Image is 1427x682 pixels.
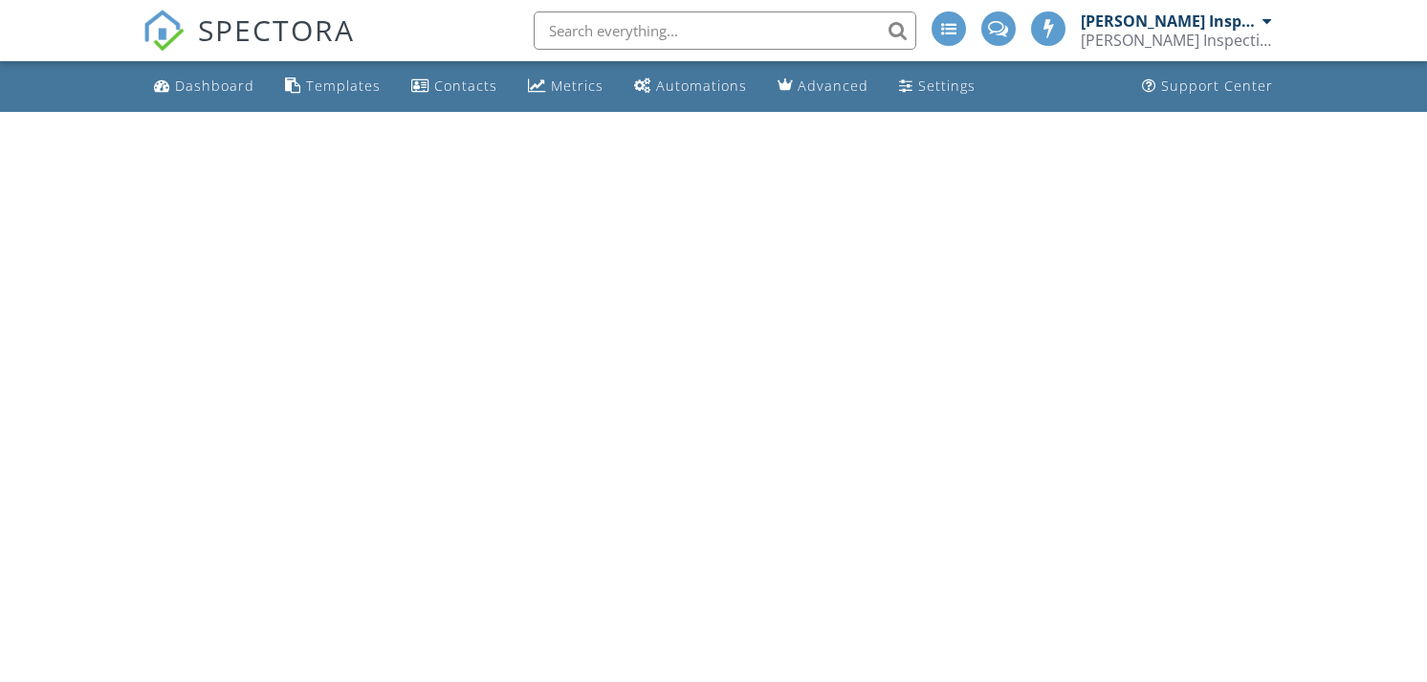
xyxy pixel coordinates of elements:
[551,77,604,95] div: Metrics
[626,69,755,104] a: Automations (Advanced)
[143,10,185,52] img: The Best Home Inspection Software - Spectora
[306,77,381,95] div: Templates
[891,69,983,104] a: Settings
[198,10,355,50] span: SPECTORA
[175,77,254,95] div: Dashboard
[146,69,262,104] a: Dashboard
[434,77,497,95] div: Contacts
[277,69,388,104] a: Templates
[770,69,876,104] a: Advanced
[143,26,355,66] a: SPECTORA
[1081,11,1258,31] div: [PERSON_NAME] Inspections
[1081,31,1272,50] div: Thomas Inspections
[656,77,747,95] div: Automations
[1134,69,1281,104] a: Support Center
[798,77,868,95] div: Advanced
[520,69,611,104] a: Metrics
[1161,77,1273,95] div: Support Center
[534,11,916,50] input: Search everything...
[918,77,976,95] div: Settings
[404,69,505,104] a: Contacts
